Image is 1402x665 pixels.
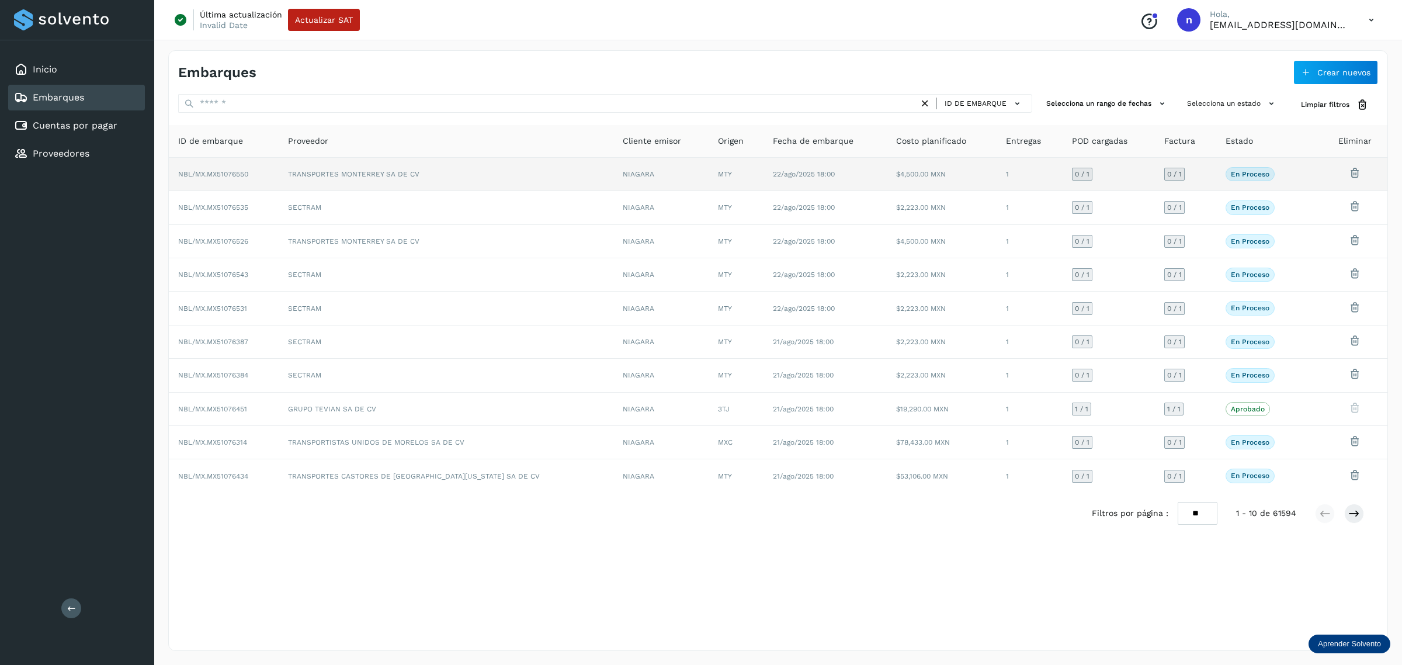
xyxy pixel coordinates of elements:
span: Entregas [1006,135,1041,147]
td: MTY [709,191,764,224]
td: SECTRAM [279,325,613,359]
td: 1 [997,359,1063,392]
a: Inicio [33,64,57,75]
p: Aprobado [1231,405,1265,413]
span: 0 / 1 [1075,238,1089,245]
td: NIAGARA [613,258,709,292]
td: SECTRAM [279,191,613,224]
span: Factura [1164,135,1195,147]
td: GRUPO TEVIAN SA DE CV [279,393,613,426]
span: 0 / 1 [1167,171,1182,178]
span: 0 / 1 [1075,171,1089,178]
td: $2,223.00 MXN [887,359,997,392]
span: NBL/MX.MX51076535 [178,203,248,212]
span: 0 / 1 [1075,439,1089,446]
span: POD cargadas [1072,135,1127,147]
div: Cuentas por pagar [8,113,145,138]
span: NBL/MX.MX51076384 [178,371,248,379]
td: $2,223.00 MXN [887,325,997,359]
span: 0 / 1 [1167,473,1182,480]
p: Hola, [1210,9,1350,19]
span: 0 / 1 [1167,439,1182,446]
span: 1 / 1 [1075,406,1088,413]
span: 22/ago/2025 18:00 [773,237,835,245]
p: Última actualización [200,9,282,20]
span: Filtros por página : [1092,507,1168,519]
td: TRANSPORTES CASTORES DE [GEOGRAPHIC_DATA][US_STATE] SA DE CV [279,459,613,492]
span: Actualizar SAT [295,16,353,24]
p: En proceso [1231,472,1269,480]
td: $2,223.00 MXN [887,191,997,224]
td: NIAGARA [613,325,709,359]
button: Limpiar filtros [1292,94,1378,116]
span: NBL/MX.MX51076434 [178,472,248,480]
a: Embarques [33,92,84,103]
span: Crear nuevos [1317,68,1370,77]
p: En proceso [1231,271,1269,279]
span: 21/ago/2025 18:00 [773,338,834,346]
td: 3TJ [709,393,764,426]
td: MTY [709,325,764,359]
span: 0 / 1 [1167,305,1182,312]
span: NBL/MX.MX51076543 [178,271,248,279]
span: 1 - 10 de 61594 [1236,507,1296,519]
span: 21/ago/2025 18:00 [773,371,834,379]
td: MTY [709,459,764,492]
td: $4,500.00 MXN [887,225,997,258]
span: 0 / 1 [1075,204,1089,211]
p: En proceso [1231,438,1269,446]
span: 1 / 1 [1167,406,1181,413]
span: NBL/MX.MX51076451 [178,405,247,413]
span: 0 / 1 [1167,271,1182,278]
span: NBL/MX.MX51076526 [178,237,248,245]
span: Origen [718,135,744,147]
td: NIAGARA [613,393,709,426]
div: Proveedores [8,141,145,167]
a: Proveedores [33,148,89,159]
td: $2,223.00 MXN [887,258,997,292]
td: $2,223.00 MXN [887,292,997,325]
td: $78,433.00 MXN [887,426,997,459]
td: MTY [709,258,764,292]
td: 1 [997,225,1063,258]
span: Fecha de embarque [773,135,853,147]
td: NIAGARA [613,459,709,492]
span: 22/ago/2025 18:00 [773,170,835,178]
td: SECTRAM [279,258,613,292]
button: Selecciona un rango de fechas [1042,94,1173,113]
span: 0 / 1 [1075,305,1089,312]
span: NBL/MX.MX51076314 [178,438,247,446]
td: TRANSPORTES MONTERREY SA DE CV [279,158,613,191]
span: 22/ago/2025 18:00 [773,304,835,313]
button: Selecciona un estado [1182,94,1282,113]
p: En proceso [1231,203,1269,212]
span: Eliminar [1338,135,1372,147]
span: 21/ago/2025 18:00 [773,438,834,446]
span: 0 / 1 [1167,338,1182,345]
td: 1 [997,258,1063,292]
div: Aprender Solvento [1309,635,1390,653]
td: 1 [997,158,1063,191]
td: NIAGARA [613,292,709,325]
span: NBL/MX.MX51076550 [178,170,248,178]
td: 1 [997,393,1063,426]
span: 0 / 1 [1075,338,1089,345]
h4: Embarques [178,64,256,81]
td: NIAGARA [613,359,709,392]
span: ID de embarque [178,135,243,147]
p: En proceso [1231,304,1269,312]
span: Limpiar filtros [1301,99,1349,110]
button: Actualizar SAT [288,9,360,31]
td: MTY [709,225,764,258]
td: $53,106.00 MXN [887,459,997,492]
td: MTY [709,292,764,325]
span: 22/ago/2025 18:00 [773,271,835,279]
span: 0 / 1 [1075,372,1089,379]
p: Invalid Date [200,20,248,30]
td: MTY [709,158,764,191]
span: 0 / 1 [1167,238,1182,245]
td: $19,290.00 MXN [887,393,997,426]
span: Proveedor [288,135,328,147]
td: $4,500.00 MXN [887,158,997,191]
td: NIAGARA [613,191,709,224]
